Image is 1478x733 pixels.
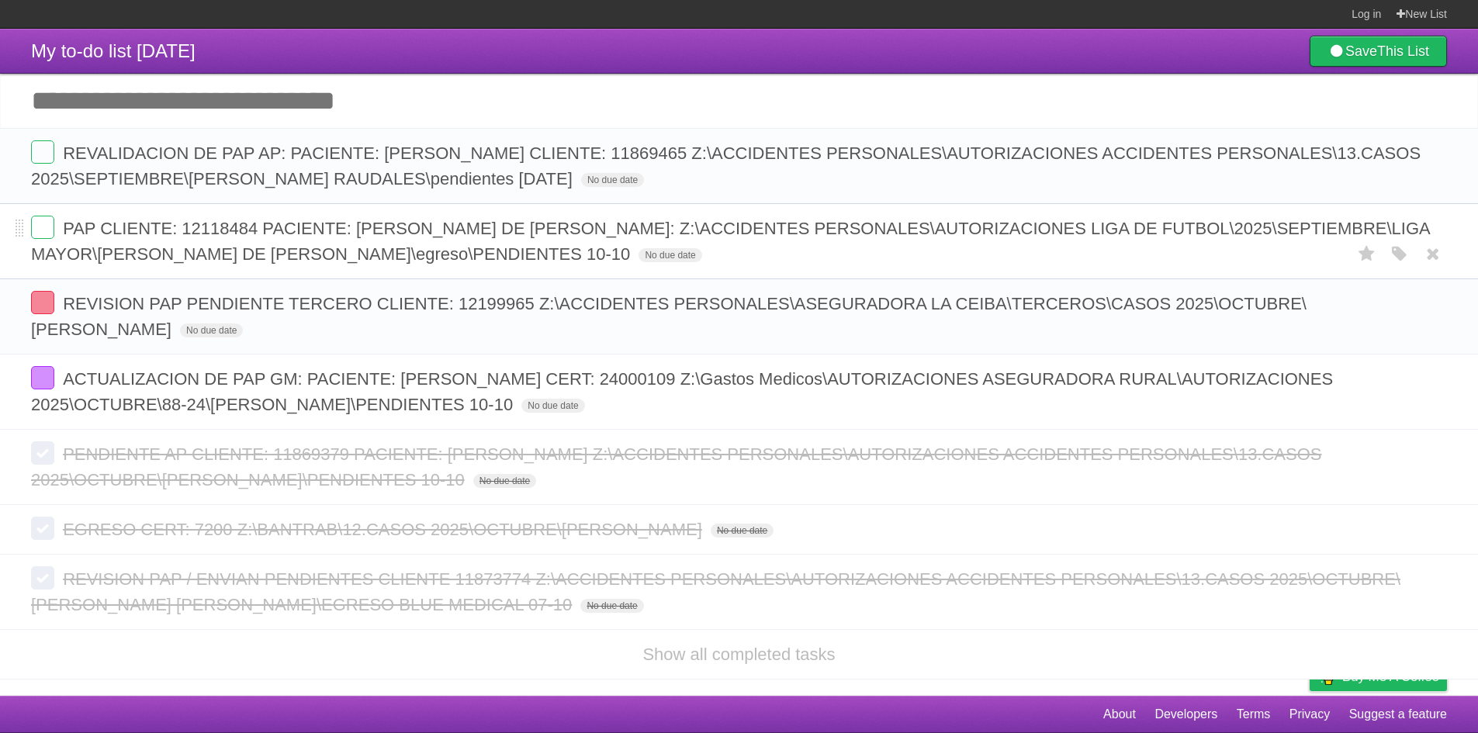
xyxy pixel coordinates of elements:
[473,474,536,488] span: No due date
[31,294,1307,339] span: REVISION PAP PENDIENTE TERCERO CLIENTE: 12199965 Z:\ACCIDENTES PERSONALES\ASEGURADORA LA CEIBA\TE...
[31,143,1421,188] span: REVALIDACION DE PAP AP: PACIENTE: [PERSON_NAME] CLIENTE: 11869465 Z:\ACCIDENTES PERSONALES\AUTORI...
[639,248,701,262] span: No due date
[31,517,54,540] label: Done
[31,216,54,239] label: Done
[1349,700,1447,729] a: Suggest a feature
[63,520,706,539] span: EGRESO CERT: 7200 Z:\BANTRAB\12.CASOS 2025\OCTUBRE\[PERSON_NAME]
[581,173,644,187] span: No due date
[1377,43,1429,59] b: This List
[31,441,54,465] label: Done
[1310,36,1447,67] a: SaveThis List
[580,599,643,613] span: No due date
[31,369,1333,414] span: ACTUALIZACION DE PAP GM: PACIENTE: [PERSON_NAME] CERT: 24000109 Z:\Gastos Medicos\AUTORIZACIONES ...
[1154,700,1217,729] a: Developers
[1289,700,1330,729] a: Privacy
[31,444,1322,489] span: PENDIENTE AP CLIENTE: 11869379 PACIENTE: [PERSON_NAME] Z:\ACCIDENTES PERSONALES\AUTORIZACIONES AC...
[1352,241,1382,267] label: Star task
[31,140,54,164] label: Done
[1103,700,1136,729] a: About
[521,399,584,413] span: No due date
[711,524,774,538] span: No due date
[31,366,54,389] label: Done
[31,219,1429,264] span: PAP CLIENTE: 12118484 PACIENTE: [PERSON_NAME] DE [PERSON_NAME]: Z:\ACCIDENTES PERSONALES\AUTORIZA...
[642,645,835,664] a: Show all completed tasks
[31,40,196,61] span: My to-do list [DATE]
[180,323,243,337] span: No due date
[31,566,54,590] label: Done
[31,569,1400,614] span: REVISION PAP / ENVIAN PENDIENTES CLIENTE 11873774 Z:\ACCIDENTES PERSONALES\AUTORIZACIONES ACCIDEN...
[1342,663,1439,690] span: Buy me a coffee
[31,291,54,314] label: Done
[1237,700,1271,729] a: Terms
